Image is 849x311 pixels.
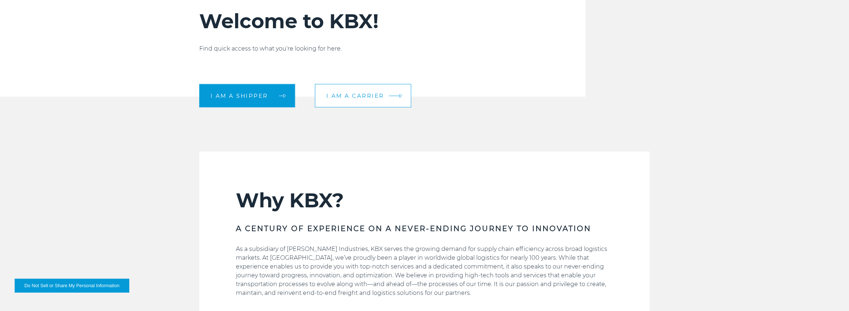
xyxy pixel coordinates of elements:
a: I am a carrier arrow arrow [315,84,411,108]
span: I am a shipper [211,93,268,99]
p: Find quick access to what you're looking for here. [199,44,581,53]
img: arrow [400,94,403,98]
p: As a subsidiary of [PERSON_NAME] Industries, KBX serves the growing demand for supply chain effic... [236,245,613,297]
a: I am a shipper arrow arrow [199,84,295,108]
span: I am a carrier [326,93,384,99]
button: Do Not Sell or Share My Personal Information [15,279,129,293]
h2: Welcome to KBX! [199,9,581,33]
h3: A CENTURY OF EXPERIENCE ON A NEVER-ENDING JOURNEY TO INNOVATION [236,223,613,234]
h2: Why KBX? [236,188,613,212]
